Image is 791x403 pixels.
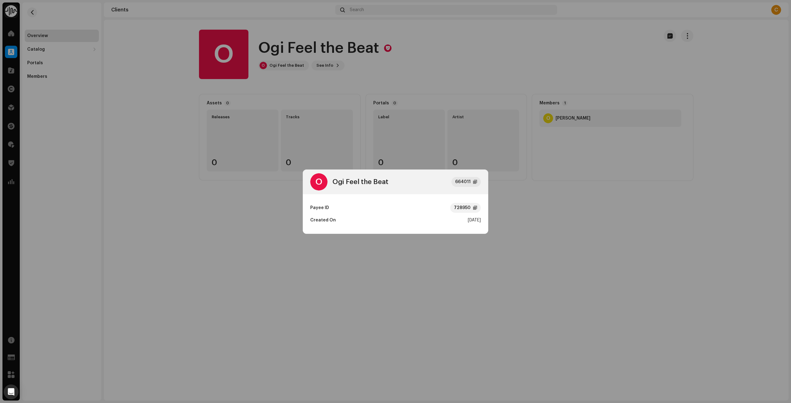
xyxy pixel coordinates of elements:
[455,178,471,186] div: 664011
[310,214,336,226] div: Created On
[332,178,388,186] div: Ogi Feel the Beat
[310,202,329,214] div: Payee ID
[310,173,328,191] div: O
[454,202,471,214] div: 728950
[4,384,19,399] div: Open Intercom Messenger
[468,214,481,226] div: [DATE]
